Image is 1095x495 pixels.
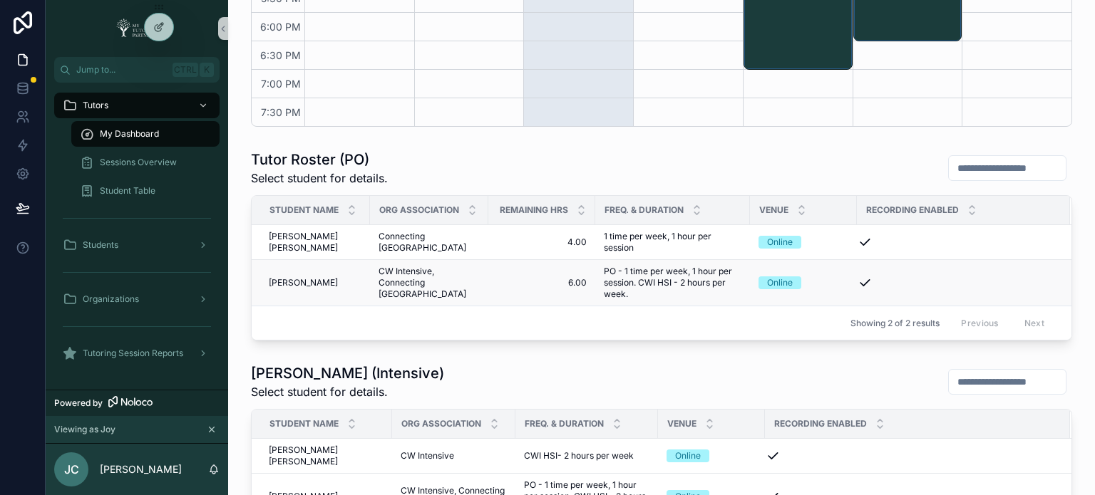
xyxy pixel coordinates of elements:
span: JC [64,461,79,478]
a: CWI HSI- 2 hours per week [524,450,649,462]
span: [PERSON_NAME] [269,277,338,288]
p: [PERSON_NAME] [100,462,182,476]
span: Organizations [83,293,139,305]
a: [PERSON_NAME] [PERSON_NAME] [269,231,361,254]
h1: [PERSON_NAME] (Intensive) [251,363,444,383]
a: Tutors [54,93,220,118]
a: Students [54,232,220,258]
span: Students [83,239,118,251]
span: K [201,64,212,75]
div: Online [767,276,793,289]
span: Freq. & Duration [525,418,604,429]
span: Recording Enabled [774,418,867,429]
span: 6:30 PM [257,49,304,61]
span: Venue [759,204,788,216]
span: Powered by [54,397,103,409]
h1: Tutor Roster (PO) [251,150,388,170]
span: Select student for details. [251,170,388,187]
a: 6.00 [497,277,587,288]
span: 7:30 PM [257,106,304,118]
span: 7:00 PM [257,78,304,90]
span: Showing 2 of 2 results [850,318,940,329]
span: Org Association [379,204,459,216]
img: App logo [112,17,162,40]
a: Sessions Overview [71,150,220,175]
span: Student Name [269,204,339,216]
a: CW Intensive, Connecting [GEOGRAPHIC_DATA] [379,266,480,300]
div: Online [675,449,701,462]
span: Student Table [100,185,155,197]
a: PO - 1 time per week, 1 hour per session. CWI HSI - 2 hours per week. [604,266,741,300]
a: My Dashboard [71,121,220,147]
a: Tutoring Session Reports [54,340,220,366]
a: Connecting [GEOGRAPHIC_DATA] [379,231,480,254]
span: Tutoring Session Reports [83,348,183,359]
span: Jump to... [76,64,167,75]
a: Organizations [54,286,220,312]
a: Student Table [71,178,220,204]
span: Select student for details. [251,383,444,400]
span: Sessions Overview [100,157,177,168]
button: Jump to...CtrlK [54,57,220,83]
a: 4.00 [497,236,587,248]
span: CW Intensive [401,450,454,462]
a: Online [759,276,848,289]
span: My Dashboard [100,128,159,140]
span: Freq. & Duration [605,204,684,216]
a: [PERSON_NAME] [PERSON_NAME] [269,444,384,467]
span: Venue [667,418,696,429]
span: Viewing as Joy [54,424,115,435]
span: Tutors [83,100,108,111]
a: Powered by [46,390,228,416]
a: [PERSON_NAME] [269,277,361,288]
a: Online [759,236,848,249]
span: Org Association [401,418,481,429]
a: Online [667,449,756,462]
div: Online [767,236,793,249]
span: Recording Enabled [866,204,959,216]
span: Ctrl [173,63,198,77]
span: Remaining Hrs [500,204,568,216]
div: scrollable content [46,83,228,385]
span: 6:00 PM [257,21,304,33]
a: CW Intensive [401,450,507,462]
span: Student Name [269,418,339,429]
span: CWI HSI- 2 hours per week [524,450,634,462]
a: 1 time per week, 1 hour per session [604,231,741,254]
